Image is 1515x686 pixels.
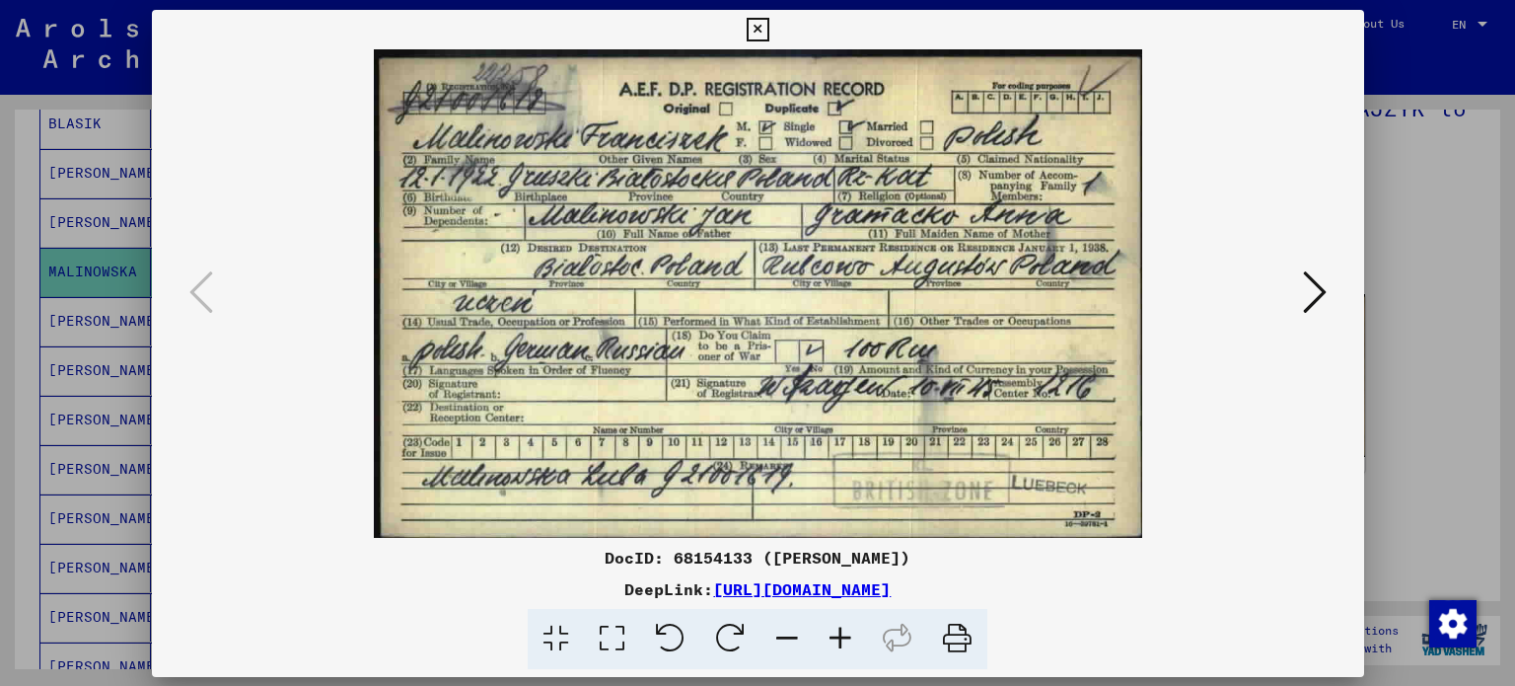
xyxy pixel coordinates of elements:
a: [URL][DOMAIN_NAME] [713,579,891,599]
img: 001.jpg [219,49,1297,538]
div: DeepLink: [152,577,1364,601]
div: Change consent [1428,599,1476,647]
div: DocID: 68154133 ([PERSON_NAME]) [152,546,1364,570]
img: Change consent [1429,600,1477,648]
